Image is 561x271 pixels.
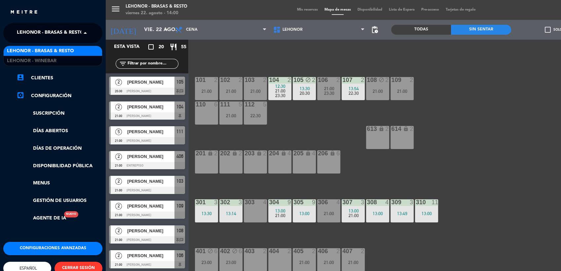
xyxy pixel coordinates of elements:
[7,47,74,55] span: Lehonor - Brasas & Resto
[127,203,174,210] span: [PERSON_NAME]
[147,43,155,51] i: crop_square
[17,110,102,117] a: Suscripción
[176,78,183,86] span: 105
[176,103,183,111] span: 104
[176,128,183,135] span: 111
[17,73,24,81] i: account_box
[176,252,183,259] span: 106
[169,43,177,51] i: restaurant
[17,91,24,99] i: settings_applications
[127,153,174,160] span: [PERSON_NAME]
[10,10,38,15] img: MEITRE
[17,162,102,170] a: Disponibilidad pública
[115,79,122,86] span: 2
[17,74,102,82] a: account_boxClientes
[127,252,174,259] span: [PERSON_NAME]
[64,211,78,217] div: Nuevo
[17,145,102,152] a: Días de Operación
[115,153,122,160] span: 2
[115,178,122,185] span: 2
[176,177,183,185] span: 103
[17,214,66,222] a: Agente de IANuevo
[17,179,102,187] a: Menus
[176,227,183,235] span: 108
[109,43,153,51] div: Esta vista
[115,203,122,210] span: 2
[127,103,174,110] span: [PERSON_NAME]
[17,127,102,135] a: Días abiertos
[181,43,186,51] span: 55
[115,104,122,110] span: 2
[18,266,37,271] span: Español
[127,60,178,67] input: Filtrar por nombre...
[176,202,183,210] span: 109
[7,57,56,65] span: Lehonor - Winebar
[127,178,174,185] span: [PERSON_NAME]
[17,92,102,100] a: Configuración
[17,26,84,40] span: Lehonor - Brasas & Resto
[115,228,122,234] span: 2
[176,152,183,160] span: 406
[119,60,127,68] i: filter_list
[115,252,122,259] span: 2
[127,227,174,234] span: [PERSON_NAME]
[3,242,102,255] button: Configuraciones avanzadas
[127,128,174,135] span: [PERSON_NAME]
[371,26,379,34] span: pending_actions
[17,197,102,205] a: Gestión de usuarios
[115,129,122,135] span: 5
[127,79,174,86] span: [PERSON_NAME]
[159,43,164,51] span: 20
